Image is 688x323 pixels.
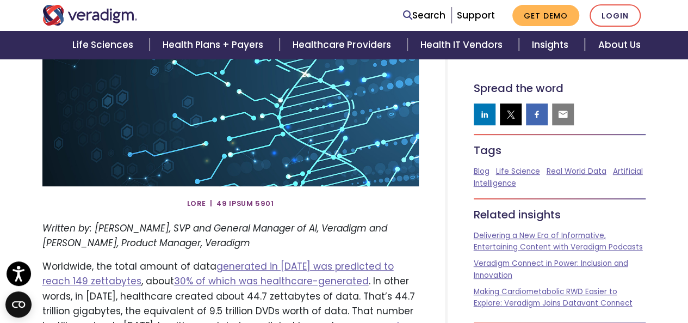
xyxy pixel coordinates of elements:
img: email sharing button [557,109,568,120]
img: twitter sharing button [505,109,516,120]
a: Real World Data [547,166,606,176]
a: generated in [DATE] was predicted to reach 149 zettabytes [42,260,394,288]
a: Healthcare Providers [280,31,407,59]
a: Support [457,9,495,22]
em: Written by: [PERSON_NAME], SVP and General Manager of AI, Veradigm and [PERSON_NAME], Product Man... [42,222,387,249]
a: Veradigm Connect in Power: Inclusion and Innovation [474,258,628,281]
a: Search [403,8,445,23]
h5: Tags [474,144,646,157]
img: linkedin sharing button [479,109,490,120]
button: Open CMP widget [5,291,32,318]
a: Login [590,4,641,27]
img: Veradigm logo [42,5,138,26]
a: Artificial Intelligence [474,166,643,188]
a: Get Demo [512,5,579,26]
a: Blog [474,166,489,176]
a: 30% of which was healthcare-generated [174,275,369,288]
h5: Spread the word [474,82,646,95]
a: About Us [585,31,653,59]
h5: Related insights [474,208,646,221]
img: facebook sharing button [531,109,542,120]
a: Health IT Vendors [407,31,519,59]
a: Life Science [496,166,540,176]
a: Delivering a New Era of Informative, Entertaining Content with Veradigm Podcasts [474,230,643,253]
a: Life Sciences [59,31,150,59]
a: Health Plans + Payers [150,31,280,59]
a: Making Cardiometabolic RWD Easier to Explore: Veradigm Joins Datavant Connect [474,287,633,309]
a: Insights [519,31,585,59]
span: Lore | 49 Ipsum 5901 [187,195,274,212]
